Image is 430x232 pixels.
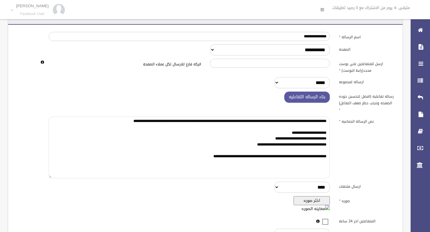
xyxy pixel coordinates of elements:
label: رساله تفاعليه (افضل لتحسين جوده الصفحه وتجنب حظر ضعف التفاعل) [334,92,399,113]
button: اختر صوره [294,196,330,205]
label: الصفحه [334,44,399,53]
h6: اتركه فارغ للارسال لكل عملاء الصفحه [49,62,201,66]
label: ارسل للمتفاعلين على بوست محدد(رابط البوست) [334,59,399,74]
label: المتفاعلين اخر 24 ساعه [334,216,399,224]
label: صوره [334,196,399,205]
img: 84628273_176159830277856_972693363922829312_n.jpg [53,4,65,16]
button: بناء الرساله التفاعليه [284,92,330,103]
small: Facebook User [16,12,49,16]
p: [PERSON_NAME] [16,4,49,8]
img: معاينه الصوره [301,205,330,212]
label: نص الرساله الجماعيه [334,117,399,125]
label: اسم الرساله [334,32,399,40]
label: ارسال ملحقات [334,182,399,190]
label: ارساله لمجموعه [334,77,399,86]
